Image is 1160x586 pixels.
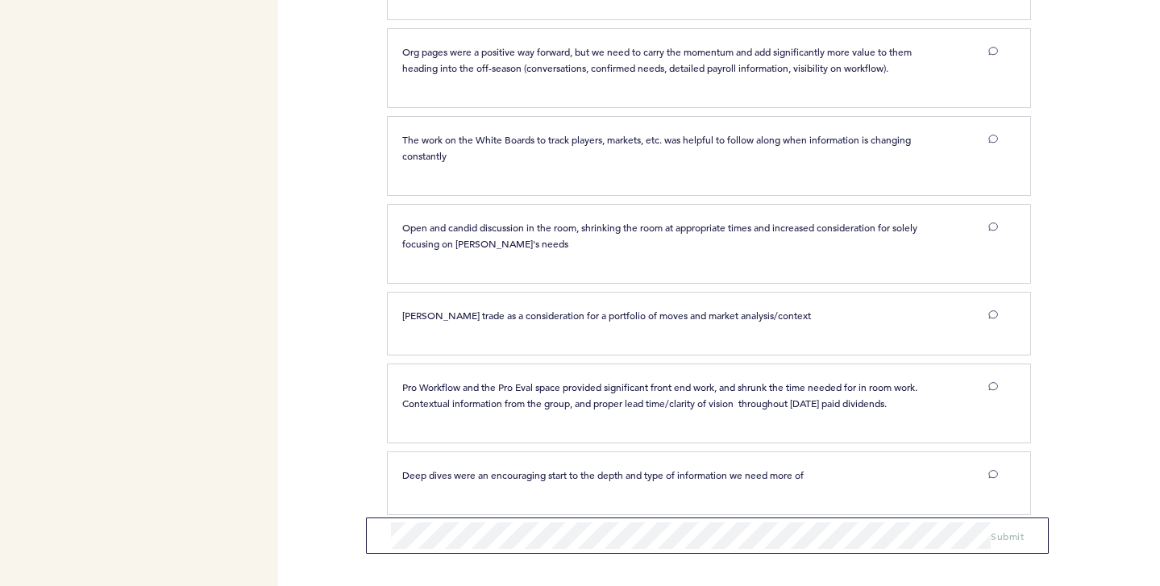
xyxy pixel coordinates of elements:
span: The work on the White Boards to track players, markets, etc. was helpful to follow along when inf... [402,133,913,162]
span: Pro Workflow and the Pro Eval space provided significant front end work, and shrunk the time need... [402,380,920,409]
span: Open and candid discussion in the room, shrinking the room at appropriate times and increased con... [402,221,920,250]
button: Submit [991,528,1024,544]
span: [PERSON_NAME] trade as a consideration for a portfolio of moves and market analysis/context [402,309,811,322]
span: Deep dives were an encouraging start to the depth and type of information we need more of [402,468,804,481]
span: Submit [991,530,1024,542]
span: Org pages were a positive way forward, but we need to carry the momentum and add significantly mo... [402,45,914,74]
